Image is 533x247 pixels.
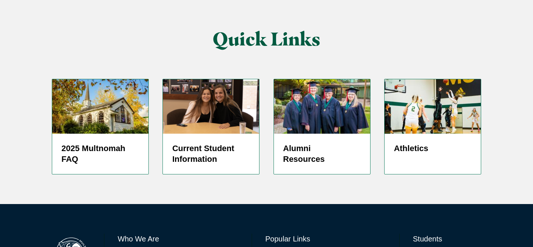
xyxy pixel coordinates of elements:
h5: Alumni Resources [283,143,361,165]
h6: Who We Are [118,234,238,244]
img: Prayer Chapel in Fall [52,79,148,133]
h5: Current Student Information [172,143,250,165]
h6: Popular Links [265,234,386,244]
a: screenshot-2024-05-27-at-1.37.12-pm Current Student Information [162,79,259,174]
img: screenshot-2024-05-27-at-1.37.12-pm [163,79,259,133]
h5: Athletics [394,143,472,154]
h5: 2025 Multnomah FAQ [61,143,139,165]
a: Women's Basketball player shooting jump shot Athletics [384,79,481,174]
img: WBBALL_WEB [385,79,481,133]
a: 50 Year Alumni 2019 Alumni Resources [274,79,371,174]
img: 50 Year Alumni 2019 [274,79,370,133]
h6: Students [413,234,481,244]
a: Prayer Chapel in Fall 2025 Multnomah FAQ [52,79,149,174]
h2: Quick Links [126,29,408,49]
